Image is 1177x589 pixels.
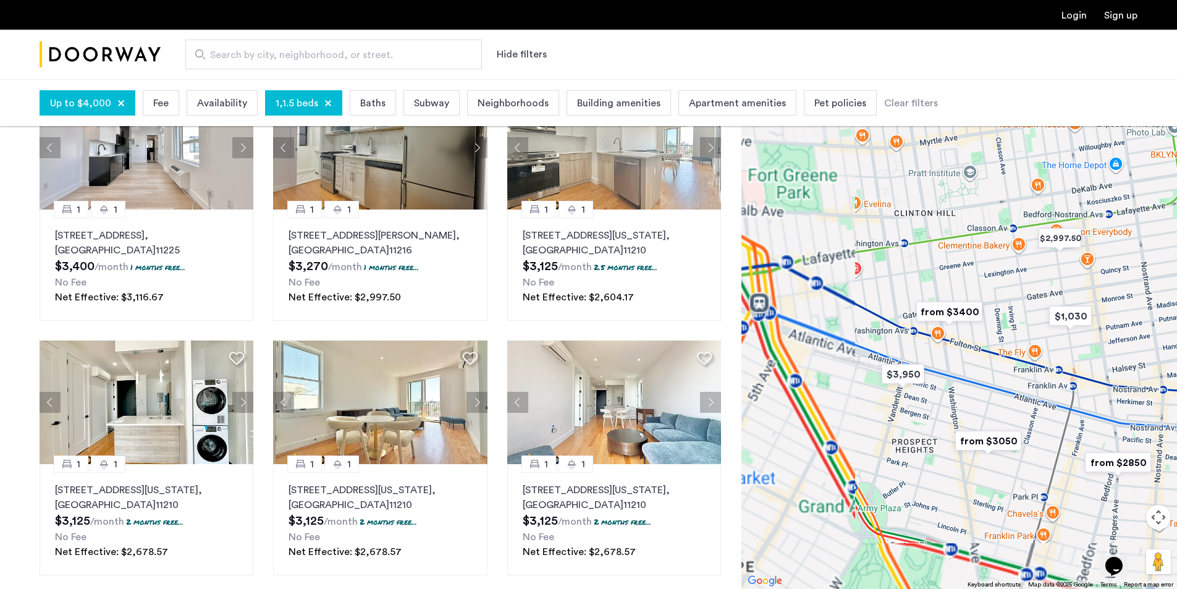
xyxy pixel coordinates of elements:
[884,96,938,111] div: Clear filters
[466,137,487,158] button: Next apartment
[360,96,386,111] span: Baths
[77,457,80,472] span: 1
[581,202,585,217] span: 1
[289,292,401,302] span: Net Effective: $2,997.50
[273,210,487,321] a: 11[STREET_ADDRESS][PERSON_NAME], [GEOGRAPHIC_DATA]112161 months free...No FeeNet Effective: $2,99...
[523,547,636,557] span: Net Effective: $2,678.57
[1100,540,1140,577] iframe: chat widget
[877,360,929,388] div: $3,950
[497,47,547,62] button: Show or hide filters
[273,341,487,464] img: 0560f859-1e4f-4f09-9498-44dfcbb59550_638898359803148827.png
[968,580,1021,589] button: Keyboard shortcuts
[745,573,785,589] a: Open this area in Google Maps (opens a new window)
[507,86,722,210] img: 0560f859-1e4f-4f09-9498-44dfcbb59550_638898359804199616.png
[289,260,328,273] span: $3,270
[276,96,318,111] span: 1,1.5 beds
[689,96,786,111] span: Apartment amenities
[40,137,61,158] button: Previous apartment
[507,464,721,575] a: 11[STREET_ADDRESS][US_STATE], [GEOGRAPHIC_DATA]112102 months free...No FeeNet Effective: $2,678.57
[507,137,528,158] button: Previous apartment
[594,262,657,273] p: 2.5 months free...
[1061,11,1087,20] a: Login
[581,457,585,472] span: 1
[577,96,660,111] span: Building amenities
[55,260,95,273] span: $3,400
[289,228,471,258] p: [STREET_ADDRESS][PERSON_NAME] 11216
[1146,505,1171,530] button: Map camera controls
[523,483,706,512] p: [STREET_ADDRESS][US_STATE] 11210
[289,483,471,512] p: [STREET_ADDRESS][US_STATE] 11210
[414,96,449,111] span: Subway
[40,464,253,575] a: 11[STREET_ADDRESS][US_STATE], [GEOGRAPHIC_DATA]112102 months free...No FeeNet Effective: $2,678.57
[700,392,721,413] button: Next apartment
[55,292,164,302] span: Net Effective: $3,116.67
[114,202,117,217] span: 1
[310,457,314,472] span: 1
[523,515,558,527] span: $3,125
[40,341,254,464] img: 0560f859-1e4f-4f09-9498-44dfcbb59550_638898359804083245.png
[814,96,866,111] span: Pet policies
[507,210,721,321] a: 11[STREET_ADDRESS][US_STATE], [GEOGRAPHIC_DATA]112102.5 months free...No FeeNet Effective: $2,604.17
[210,48,447,62] span: Search by city, neighborhood, or street.
[523,292,634,302] span: Net Effective: $2,604.17
[185,40,482,69] input: Apartment Search
[347,457,351,472] span: 1
[232,392,253,413] button: Next apartment
[1028,582,1093,588] span: Map data ©2025 Google
[911,298,987,326] div: from $3400
[40,32,161,78] img: logo
[1100,580,1116,589] a: Terms
[1080,449,1156,477] div: from $2850
[55,228,238,258] p: [STREET_ADDRESS] 11225
[544,202,548,217] span: 1
[523,228,706,258] p: [STREET_ADDRESS][US_STATE] 11210
[40,392,61,413] button: Previous apartment
[745,573,785,589] img: Google
[197,96,247,111] span: Availability
[364,262,419,273] p: 1 months free...
[95,262,129,272] sub: /month
[289,278,320,287] span: No Fee
[273,86,487,210] img: 2014_638465443918610086.jpeg
[544,457,548,472] span: 1
[77,202,80,217] span: 1
[273,464,487,575] a: 11[STREET_ADDRESS][US_STATE], [GEOGRAPHIC_DATA]112102 months free...No FeeNet Effective: $2,678.57
[153,96,169,111] span: Fee
[50,96,111,111] span: Up to $4,000
[1044,302,1097,330] div: $1,030
[40,210,253,321] a: 11[STREET_ADDRESS], [GEOGRAPHIC_DATA]112251 months free...No FeeNet Effective: $3,116.67
[55,483,238,512] p: [STREET_ADDRESS][US_STATE] 11210
[328,262,362,272] sub: /month
[507,341,722,464] img: 0560f859-1e4f-4f09-9498-44dfcbb59550_638898359803113576.png
[478,96,549,111] span: Neighborhoods
[310,202,314,217] span: 1
[523,532,554,542] span: No Fee
[1146,549,1171,574] button: Drag Pegman onto the map to open Street View
[347,202,351,217] span: 1
[126,517,184,527] p: 2 months free...
[1104,11,1137,20] a: Registration
[594,517,651,527] p: 2 months free...
[114,457,117,472] span: 1
[523,278,554,287] span: No Fee
[558,517,592,527] sub: /month
[40,86,254,210] img: 2014_638467240162182106.jpeg
[507,392,528,413] button: Previous apartment
[558,262,592,272] sub: /month
[273,392,294,413] button: Previous apartment
[466,392,487,413] button: Next apartment
[232,137,253,158] button: Next apartment
[55,532,86,542] span: No Fee
[950,427,1026,455] div: from $3050
[1124,580,1173,589] a: Report a map error
[289,515,324,527] span: $3,125
[90,517,124,527] sub: /month
[523,260,558,273] span: $3,125
[55,515,90,527] span: $3,125
[40,32,161,78] a: Cazamio Logo
[289,532,320,542] span: No Fee
[324,517,358,527] sub: /month
[1034,224,1086,252] div: $2,997.50
[289,547,402,557] span: Net Effective: $2,678.57
[700,137,721,158] button: Next apartment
